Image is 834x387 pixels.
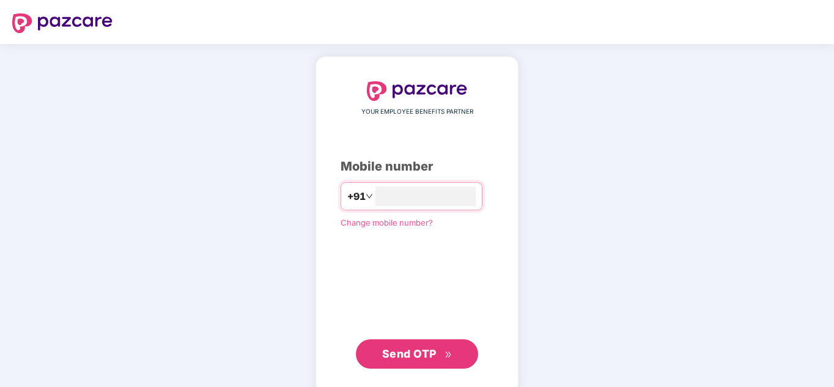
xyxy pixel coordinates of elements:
span: Send OTP [382,347,437,360]
a: Change mobile number? [341,218,433,227]
img: logo [367,81,467,101]
div: Mobile number [341,157,493,176]
span: YOUR EMPLOYEE BENEFITS PARTNER [361,107,473,117]
img: logo [12,13,113,33]
span: double-right [445,351,452,359]
span: down [366,193,373,200]
span: +91 [347,189,366,204]
button: Send OTPdouble-right [356,339,478,369]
